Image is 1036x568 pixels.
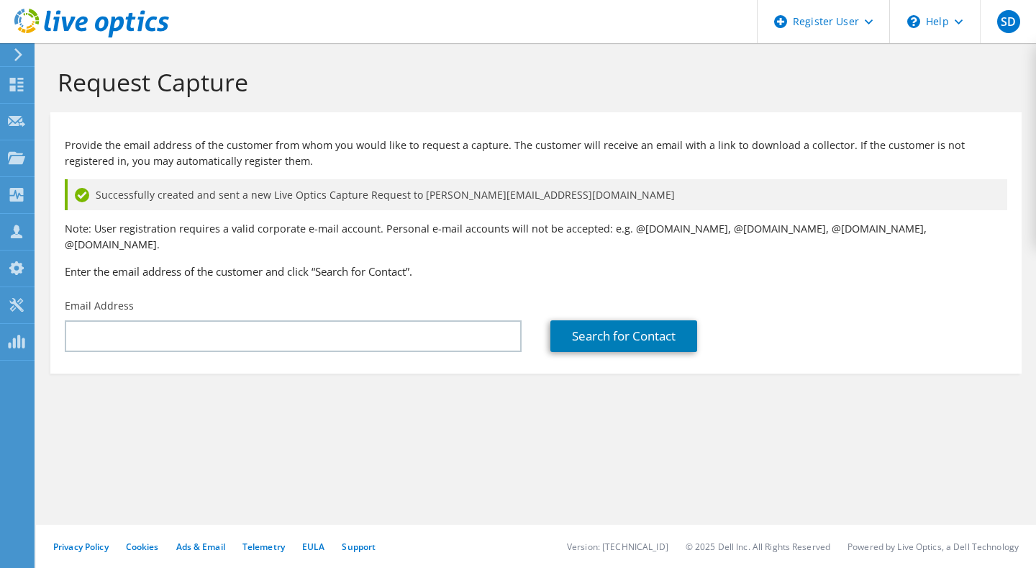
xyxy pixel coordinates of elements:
[58,67,1007,97] h1: Request Capture
[65,263,1007,279] h3: Enter the email address of the customer and click “Search for Contact”.
[176,541,225,553] a: Ads & Email
[242,541,285,553] a: Telemetry
[342,541,376,553] a: Support
[302,541,324,553] a: EULA
[567,541,668,553] li: Version: [TECHNICAL_ID]
[53,541,109,553] a: Privacy Policy
[686,541,830,553] li: © 2025 Dell Inc. All Rights Reserved
[65,299,134,313] label: Email Address
[848,541,1019,553] li: Powered by Live Optics, a Dell Technology
[907,15,920,28] svg: \n
[96,187,675,203] span: Successfully created and sent a new Live Optics Capture Request to [PERSON_NAME][EMAIL_ADDRESS][D...
[65,221,1007,253] p: Note: User registration requires a valid corporate e-mail account. Personal e-mail accounts will ...
[550,320,697,352] a: Search for Contact
[997,10,1020,33] span: SD
[126,541,159,553] a: Cookies
[65,138,1007,169] p: Provide the email address of the customer from whom you would like to request a capture. The cust...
